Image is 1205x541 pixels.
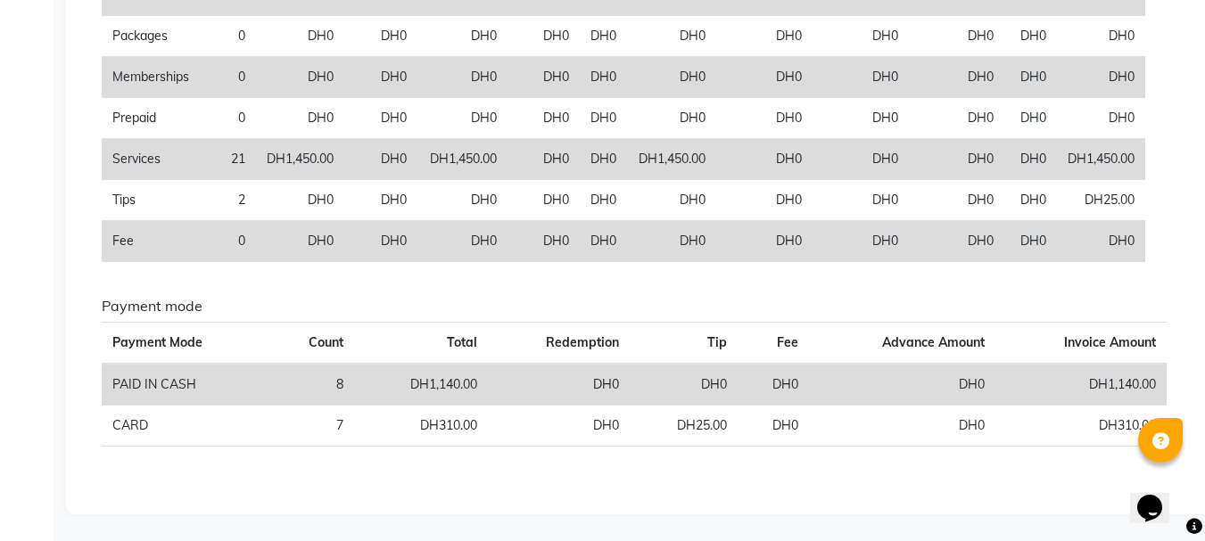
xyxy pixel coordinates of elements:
[995,406,1167,447] td: DH310.00
[580,180,627,221] td: DH0
[256,180,344,221] td: DH0
[716,57,813,98] td: DH0
[344,16,417,57] td: DH0
[716,139,813,180] td: DH0
[447,334,477,350] span: Total
[200,57,256,98] td: 0
[580,98,627,139] td: DH0
[813,139,909,180] td: DH0
[627,16,716,57] td: DH0
[417,98,508,139] td: DH0
[813,221,909,262] td: DH0
[1004,139,1057,180] td: DH0
[508,98,580,139] td: DH0
[813,16,909,57] td: DH0
[716,98,813,139] td: DH0
[546,334,619,350] span: Redemption
[344,57,417,98] td: DH0
[256,16,344,57] td: DH0
[488,406,631,447] td: DH0
[102,139,200,180] td: Services
[630,406,738,447] td: DH25.00
[580,139,627,180] td: DH0
[627,98,716,139] td: DH0
[1064,334,1156,350] span: Invoice Amount
[627,180,716,221] td: DH0
[508,57,580,98] td: DH0
[716,180,813,221] td: DH0
[716,16,813,57] td: DH0
[488,364,631,406] td: DH0
[102,16,200,57] td: Packages
[580,16,627,57] td: DH0
[809,406,996,447] td: DH0
[200,180,256,221] td: 2
[1004,180,1057,221] td: DH0
[508,16,580,57] td: DH0
[707,334,727,350] span: Tip
[102,180,200,221] td: Tips
[102,221,200,262] td: Fee
[627,139,716,180] td: DH1,450.00
[354,364,487,406] td: DH1,140.00
[102,98,200,139] td: Prepaid
[417,139,508,180] td: DH1,450.00
[200,139,256,180] td: 21
[738,364,809,406] td: DH0
[1130,470,1187,523] iframe: chat widget
[1057,98,1145,139] td: DH0
[909,57,1004,98] td: DH0
[1004,221,1057,262] td: DH0
[417,221,508,262] td: DH0
[882,334,985,350] span: Advance Amount
[417,57,508,98] td: DH0
[344,139,417,180] td: DH0
[256,139,344,180] td: DH1,450.00
[580,221,627,262] td: DH0
[1057,57,1145,98] td: DH0
[508,221,580,262] td: DH0
[102,57,200,98] td: Memberships
[813,57,909,98] td: DH0
[1057,139,1145,180] td: DH1,450.00
[200,98,256,139] td: 0
[995,364,1167,406] td: DH1,140.00
[909,180,1004,221] td: DH0
[256,98,344,139] td: DH0
[112,334,202,350] span: Payment Mode
[909,221,1004,262] td: DH0
[777,334,798,350] span: Fee
[909,139,1004,180] td: DH0
[909,16,1004,57] td: DH0
[344,221,417,262] td: DH0
[580,57,627,98] td: DH0
[630,364,738,406] td: DH0
[813,180,909,221] td: DH0
[102,406,269,447] td: CARD
[354,406,487,447] td: DH310.00
[309,334,343,350] span: Count
[1057,180,1145,221] td: DH25.00
[1057,221,1145,262] td: DH0
[1057,16,1145,57] td: DH0
[344,98,417,139] td: DH0
[1004,16,1057,57] td: DH0
[256,57,344,98] td: DH0
[344,180,417,221] td: DH0
[809,364,996,406] td: DH0
[269,364,354,406] td: 8
[417,180,508,221] td: DH0
[200,221,256,262] td: 0
[627,221,716,262] td: DH0
[102,364,269,406] td: PAID IN CASH
[508,139,580,180] td: DH0
[627,57,716,98] td: DH0
[813,98,909,139] td: DH0
[200,16,256,57] td: 0
[269,406,354,447] td: 7
[1004,57,1057,98] td: DH0
[716,221,813,262] td: DH0
[1004,98,1057,139] td: DH0
[256,221,344,262] td: DH0
[508,180,580,221] td: DH0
